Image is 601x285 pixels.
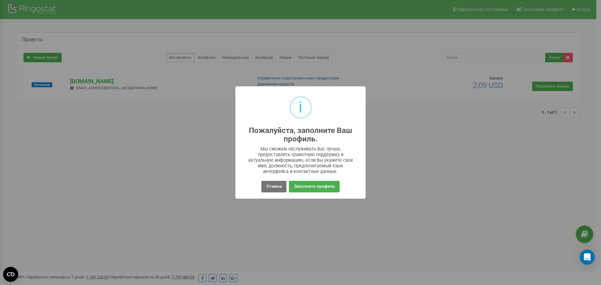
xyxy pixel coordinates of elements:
[248,126,353,143] h2: Пожалуйста, заполните Ваш профиль.
[248,146,353,174] div: Мы сможем обслуживать Вас лучше, предоставлять грамотную поддержку и актуальную информацию, если ...
[3,267,18,282] button: Open CMP widget
[299,97,302,118] div: i
[289,181,339,192] button: Заполнить профиль
[261,181,286,192] button: Отмена
[580,250,595,265] div: Open Intercom Messenger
